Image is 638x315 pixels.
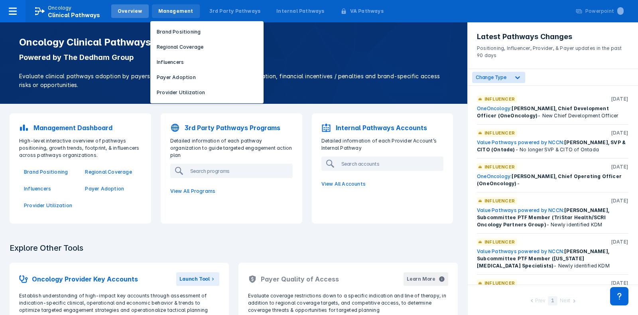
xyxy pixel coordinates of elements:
h2: Oncology Provider Key Accounts [32,274,138,284]
p: Influencer [484,129,515,137]
div: 3rd Party Pathways [209,8,261,15]
button: Learn More [404,272,448,286]
p: Internal Pathways Accounts [336,123,427,133]
div: - [477,173,628,187]
a: 3rd Party Pathways [203,4,267,18]
p: [DATE] [611,129,628,137]
a: Value Pathways powered by NCCN: [477,139,564,145]
a: Management [152,4,200,18]
a: Regional Coverage [85,168,136,176]
a: Management Dashboard [14,118,146,137]
p: Detailed information of each pathway organization to guide targeted engagement action plan [165,137,297,159]
p: 3rd Party Pathways Programs [185,123,280,133]
a: Value Pathways powered by NCCN: [477,248,564,254]
div: Learn More [407,275,435,283]
div: Management [158,8,193,15]
p: [DATE] [611,95,628,103]
div: VA Pathways [350,8,384,15]
input: Search programs [187,164,292,177]
span: Clinical Pathways [48,12,100,18]
a: 3rd Party Pathways Programs [165,118,297,137]
span: [PERSON_NAME], Subcommittee PTF Member ([US_STATE] [MEDICAL_DATA] Specialists) [477,248,609,269]
span: Change Type [476,74,506,80]
span: [PERSON_NAME], Chief Operating Officer (OneOncology) [477,173,622,186]
span: [PERSON_NAME], Subcommittee PTF Member (TriStar Health/SCRI Oncology Partners Group) [477,207,609,228]
p: Detailed information of each Provider Account’s Internal Pathway [317,137,449,152]
span: [PERSON_NAME], Chief Development Officer (OneOncology) [477,105,609,119]
p: High-level interactive overview of pathways positioning, growth trends, footprint, & influencers ... [14,137,146,159]
div: Prev [535,297,545,305]
div: - New Chief Development Officer [477,105,628,119]
a: Internal Pathways [270,4,331,18]
p: Influencer [484,197,515,204]
button: Brand Positioning [150,26,264,38]
div: - No longer SVP & CITO of Ontada [477,139,628,153]
div: 1 [548,296,557,305]
a: Influencers [24,185,75,192]
button: Regional Coverage [150,41,264,53]
div: Next [560,297,570,305]
a: Internal Pathways Accounts [317,118,449,137]
a: OneOncology: [477,105,512,111]
a: View All Programs [165,183,297,200]
p: Regional Coverage [157,44,203,51]
input: Search accounts [338,157,443,170]
h3: Explore Other Tools [5,238,88,258]
h2: Payer Quality of Access [261,274,339,284]
p: Powered by The Dedham Group [19,53,448,62]
a: Provider Utilization [24,202,75,209]
div: - Newly identified KDM [477,207,628,228]
p: [DATE] [611,197,628,204]
a: Payer Adoption [85,185,136,192]
p: Influencer [484,163,515,170]
p: Influencers [157,59,184,66]
p: Influencer [484,279,515,287]
a: Brand Positioning [24,168,75,176]
a: Overview [111,4,149,18]
a: View All Accounts [317,176,449,192]
p: [DATE] [611,279,628,287]
p: Evaluate clinical pathways adoption by payers and providers, implementation sophistication, finan... [19,72,448,89]
p: Management Dashboard [33,123,112,133]
p: Brand Positioning [157,28,201,36]
div: Overview [118,8,142,15]
button: Launch Tool [176,272,219,286]
p: Payer Adoption [157,74,196,81]
a: OneOncology: [477,173,512,179]
p: [DATE] [611,238,628,246]
h3: Latest Pathways Changes [477,32,628,42]
a: Value Pathways powered by NCCN: [477,207,564,213]
div: Powerpoint [585,8,624,15]
div: Internal Pathways [276,8,324,15]
button: Payer Adoption [150,71,264,83]
button: Provider Utilization [150,87,264,99]
div: Contact Support [610,287,628,305]
div: - Newly identified KDM [477,248,628,269]
p: Provider Utilization [157,89,205,96]
div: Launch Tool [179,275,210,283]
p: Positioning, Influencer, Provider, & Payer updates in the past 90 days [477,42,628,59]
p: Influencer [484,95,515,103]
p: [DATE] [611,163,628,170]
button: Influencers [150,56,264,68]
h1: Oncology Clinical Pathways Tool [19,37,448,48]
p: Influencer [484,238,515,246]
p: Oncology [48,4,72,12]
p: Evaluate coverage restrictions down to a specific indication and line of therapy, in addition to ... [248,292,448,314]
